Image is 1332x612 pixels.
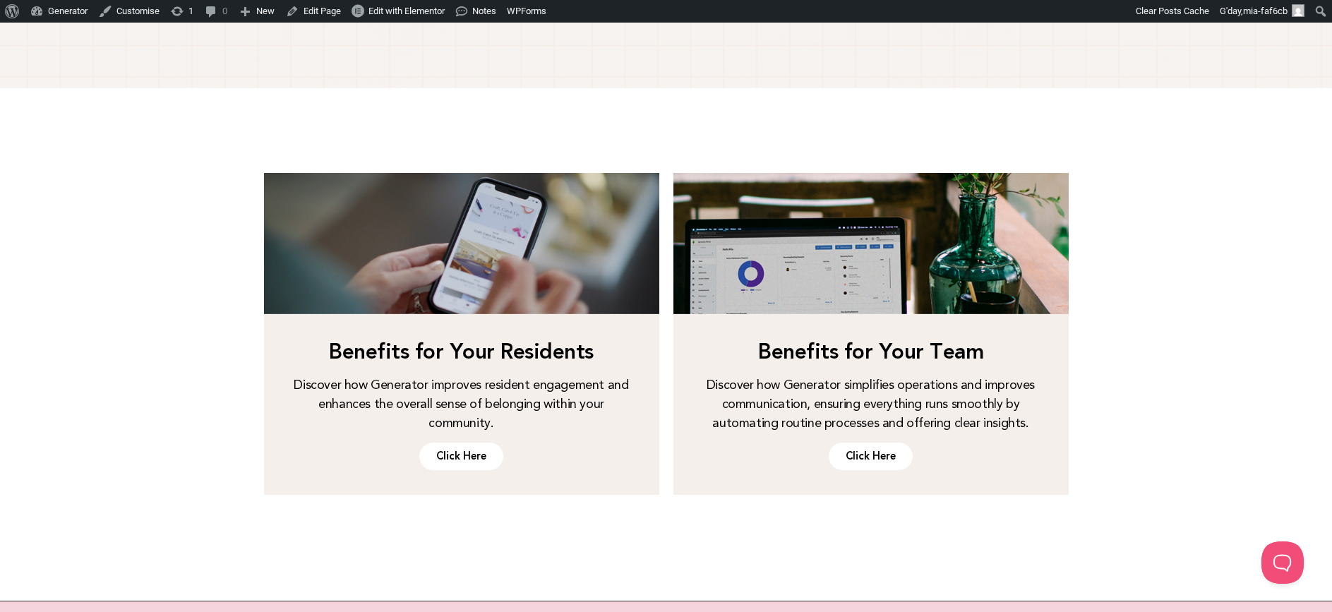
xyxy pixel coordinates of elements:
span: Edit with Elementor [368,6,445,16]
span: mia-faf6cb [1243,6,1288,16]
h2: Benefits for Your Team [698,339,1044,364]
a: Click Here [419,443,503,470]
iframe: Toggle Customer Support [1261,541,1304,584]
div: Discover how Generator improves resident engagement and enhances the overall sense of belonging w... [289,375,635,432]
a: Click Here [829,443,913,470]
h2: Benefits for Your Residents [289,339,635,364]
div: Discover how Generator simplifies operations and improves communication, ensuring everything runs... [698,375,1044,432]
